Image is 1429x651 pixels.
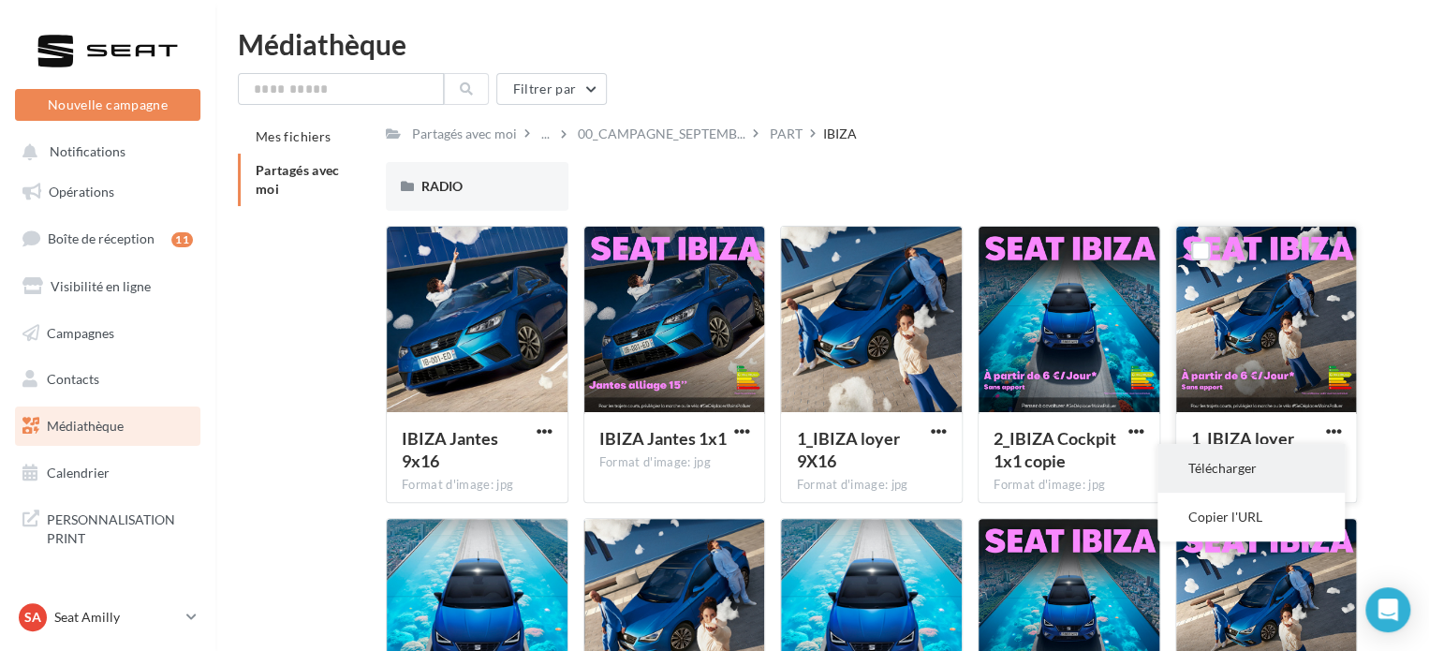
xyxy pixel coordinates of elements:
span: IBIZA Jantes 9x16 [402,428,498,471]
span: Visibilité en ligne [51,278,151,294]
span: Boîte de réception [48,230,155,246]
span: PERSONNALISATION PRINT [47,507,193,547]
div: Format d'image: jpg [796,477,947,494]
div: 11 [171,232,193,247]
span: Campagnes [47,324,114,340]
button: Filtrer par [496,73,607,105]
a: Boîte de réception11 [11,218,204,259]
span: 1_IBIZA loyer 9X16 [796,428,899,471]
span: 00_CAMPAGNE_SEPTEMB... [578,125,745,143]
p: Seat Amilly [54,608,179,627]
span: RADIO [421,178,463,194]
span: Partagés avec moi [256,162,340,197]
div: Médiathèque [238,30,1407,58]
span: 2_IBIZA Cockpit 1x1 copie [994,428,1116,471]
span: Opérations [49,184,114,200]
button: Nouvelle campagne [15,89,200,121]
span: 1_IBIZA loyer 1x1 [1191,428,1294,471]
a: PERSONNALISATION PRINT [11,499,204,555]
div: Partagés avec moi [412,125,517,143]
div: Format d'image: jpg [599,454,750,471]
button: Copier l'URL [1157,493,1345,541]
span: Médiathèque [47,418,124,434]
a: SA Seat Amilly [15,599,200,635]
div: ... [538,121,553,147]
span: IBIZA Jantes 1x1 [599,428,727,449]
div: Format d'image: jpg [994,477,1144,494]
span: Mes fichiers [256,128,331,144]
span: Contacts [47,371,99,387]
div: Open Intercom Messenger [1365,587,1410,632]
span: Notifications [50,144,125,160]
span: SA [24,608,41,627]
a: Campagnes [11,314,204,353]
div: PART [770,125,803,143]
button: Télécharger [1157,444,1345,493]
a: Calendrier [11,453,204,493]
a: Médiathèque [11,407,204,446]
a: Contacts [11,360,204,399]
a: Opérations [11,172,204,212]
div: IBIZA [823,125,857,143]
a: Visibilité en ligne [11,267,204,306]
div: Format d'image: jpg [402,477,552,494]
span: Calendrier [47,465,110,481]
